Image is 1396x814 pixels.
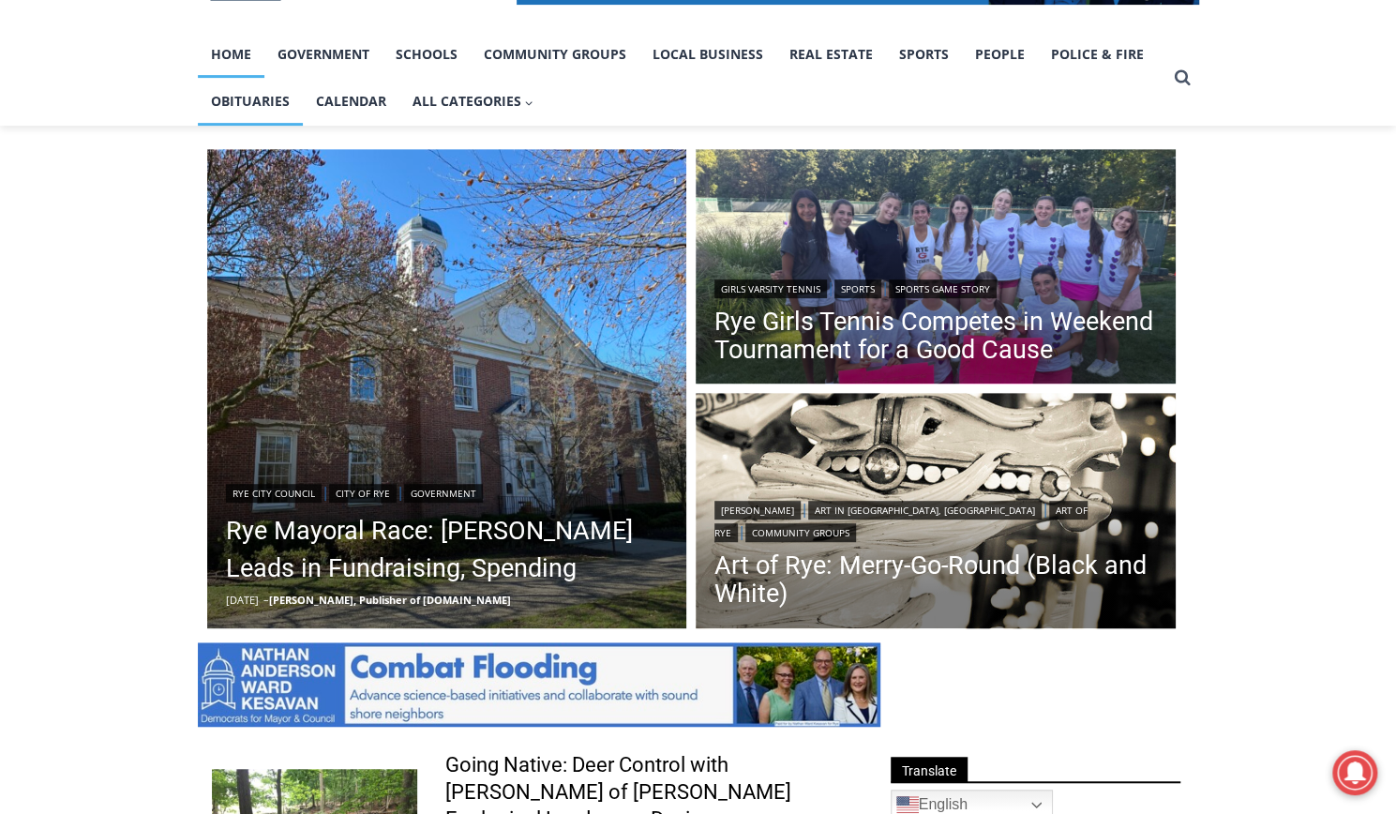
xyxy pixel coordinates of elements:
[207,149,687,629] a: Read More Rye Mayoral Race: Henderson Leads in Fundraising, Spending
[714,279,827,298] a: Girls Varsity Tennis
[197,55,251,154] div: Live Music
[639,31,776,78] a: Local Business
[269,593,511,607] a: [PERSON_NAME], Publisher of [DOMAIN_NAME]
[226,484,322,503] a: Rye City Council
[714,308,1157,364] a: Rye Girls Tennis Competes in Weekend Tournament for a Good Cause
[198,78,303,125] a: Obituaries
[1,187,280,234] a: [PERSON_NAME] Read Sanctuary Fall Fest: [DATE]
[329,484,397,503] a: City of Rye
[889,279,997,298] a: Sports Game Story
[696,149,1176,389] img: (PHOTO: The top Rye Girls Varsity Tennis team poses after the Georgia Williams Memorial Scholarsh...
[473,1,886,182] div: "[PERSON_NAME] and I covered the [DATE] Parade, which was a really eye opening experience as I ha...
[226,512,668,587] a: Rye Mayoral Race: [PERSON_NAME] Leads in Fundraising, Spending
[207,149,687,629] img: Rye City Hall Rye, NY
[776,31,886,78] a: Real Estate
[226,593,259,607] time: [DATE]
[714,276,1157,298] div: | |
[219,158,228,177] div: 6
[808,501,1042,520] a: Art in [GEOGRAPHIC_DATA], [GEOGRAPHIC_DATA]
[696,393,1176,633] img: [PHOTO: Merry-Go-Round (Black and White). Lights blur in the background as the horses spin. By Jo...
[891,757,968,782] span: Translate
[471,31,639,78] a: Community Groups
[886,31,962,78] a: Sports
[263,593,269,607] span: –
[198,31,1165,126] nav: Primary Navigation
[264,31,383,78] a: Government
[834,279,881,298] a: Sports
[696,393,1176,633] a: Read More Art of Rye: Merry-Go-Round (Black and White)
[198,31,264,78] a: Home
[714,497,1157,542] div: | | |
[404,484,483,503] a: Government
[962,31,1038,78] a: People
[714,551,1157,608] a: Art of Rye: Merry-Go-Round (Black and White)
[451,182,908,234] a: Intern @ [DOMAIN_NAME]
[1165,61,1199,95] button: View Search Form
[15,188,249,232] h4: [PERSON_NAME] Read Sanctuary Fall Fest: [DATE]
[696,149,1176,389] a: Read More Rye Girls Tennis Competes in Weekend Tournament for a Good Cause
[210,158,215,177] div: /
[490,187,869,229] span: Intern @ [DOMAIN_NAME]
[714,501,801,520] a: [PERSON_NAME]
[303,78,399,125] a: Calendar
[745,523,856,542] a: Community Groups
[383,31,471,78] a: Schools
[226,480,668,503] div: | |
[399,78,548,125] button: Child menu of All Categories
[1038,31,1157,78] a: Police & Fire
[197,158,205,177] div: 4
